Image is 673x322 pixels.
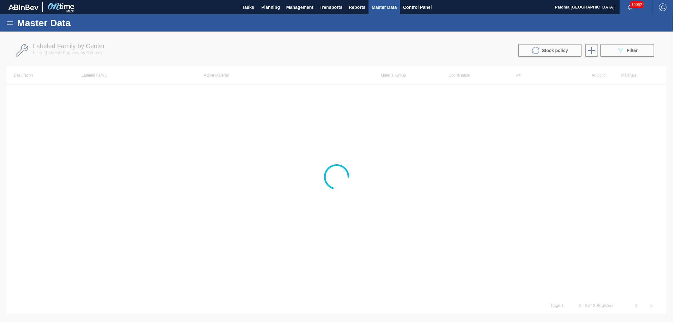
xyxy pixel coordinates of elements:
[17,19,129,26] h1: Master Data
[8,4,38,10] img: TNhmsLtSVTkK8tSr43FrP2fwEKptu5GPRR3wAAAABJRU5ErkJggg==
[630,1,643,8] span: 10062
[241,3,255,11] span: Tasks
[261,3,280,11] span: Planning
[372,3,397,11] span: Master Data
[320,3,342,11] span: Transports
[403,3,432,11] span: Control Panel
[659,3,667,11] img: Logout
[286,3,313,11] span: Management
[620,3,640,12] button: Notifications
[349,3,365,11] span: Reports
